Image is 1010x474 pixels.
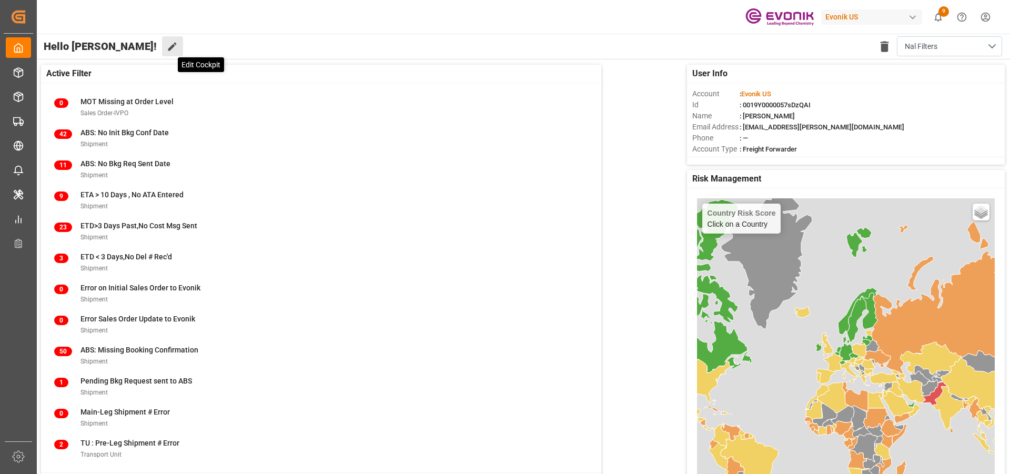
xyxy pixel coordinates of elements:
button: show 9 new notifications [926,5,950,29]
img: Evonik-brand-mark-Deep-Purple-RGB.jpeg_1700498283.jpeg [745,8,814,26]
a: 2TU : Pre-Leg Shipment # ErrorTransport Unit [54,438,588,460]
span: Account [692,88,740,99]
a: 0Error on Initial Sales Order to EvonikShipment [54,283,588,305]
span: 11 [54,160,72,170]
a: 23ETD>3 Days Past,No Cost Msg SentShipment [54,220,588,243]
span: ETD < 3 Days,No Del # Rec'd [80,253,172,261]
span: Nal Filters [905,41,937,52]
span: MOT Missing at Order Level [80,97,174,106]
span: Error on Initial Sales Order to Evonik [80,284,200,292]
span: Shipment [80,203,108,210]
span: Sales Order-IVPO [80,109,128,117]
span: Phone [692,133,740,144]
span: ABS: No Bkg Req Sent Date [80,159,170,168]
a: 0Error Sales Order Update to EvonikShipment [54,314,588,336]
span: : 0019Y0000057sDzQAI [740,101,811,109]
span: 42 [54,129,72,139]
span: Shipment [80,420,108,427]
button: open menu [897,36,1002,56]
a: 50ABS: Missing Booking ConfirmationShipment [54,345,588,367]
span: Shipment [80,296,108,303]
span: : [740,90,771,98]
h4: Country Risk Score [708,209,776,217]
a: 0Main-Leg Shipment # ErrorShipment [54,407,588,429]
a: 1Pending Bkg Request sent to ABSShipment [54,376,588,398]
span: TU : Pre-Leg Shipment # Error [80,439,179,447]
span: 3 [54,254,68,263]
span: Shipment [80,358,108,365]
span: Active Filter [46,67,92,80]
span: Name [692,110,740,122]
a: 42ABS: No Init Bkg Conf DateShipment [54,127,588,149]
span: 23 [54,223,72,232]
span: Shipment [80,327,108,334]
span: Risk Management [692,173,761,185]
span: Shipment [80,172,108,179]
span: 0 [54,316,68,325]
span: 9 [938,6,949,17]
span: Evonik US [741,90,771,98]
span: ETA > 10 Days , No ATA Entered [80,190,184,199]
span: Id [692,99,740,110]
a: 3ETD < 3 Days,No Del # Rec'dShipment [54,251,588,274]
span: 50 [54,347,72,356]
span: 1 [54,378,68,387]
span: 0 [54,98,68,108]
span: Error Sales Order Update to Evonik [80,315,195,323]
span: ABS: Missing Booking Confirmation [80,346,198,354]
span: : [PERSON_NAME] [740,112,795,120]
span: User Info [692,67,728,80]
span: : Freight Forwarder [740,145,797,153]
a: 9ETA > 10 Days , No ATA EnteredShipment [54,189,588,211]
span: Main-Leg Shipment # Error [80,408,170,416]
span: Shipment [80,234,108,241]
button: Help Center [950,5,974,29]
span: ABS: No Init Bkg Conf Date [80,128,169,137]
span: Shipment [80,265,108,272]
span: Transport Unit [80,451,122,458]
div: Click on a Country [708,209,776,228]
span: 9 [54,191,68,201]
span: Hello [PERSON_NAME]! [44,36,157,56]
div: Evonik US [821,9,922,25]
a: 0MOT Missing at Order LevelSales Order-IVPO [54,96,588,118]
span: Email Address [692,122,740,133]
a: Layers [973,204,989,220]
span: : [EMAIL_ADDRESS][PERSON_NAME][DOMAIN_NAME] [740,123,904,131]
span: Pending Bkg Request sent to ABS [80,377,192,385]
span: 2 [54,440,68,449]
span: : — [740,134,748,142]
span: Shipment [80,389,108,396]
a: 11ABS: No Bkg Req Sent DateShipment [54,158,588,180]
span: 0 [54,285,68,294]
span: Account Type [692,144,740,155]
span: 0 [54,409,68,418]
span: ETD>3 Days Past,No Cost Msg Sent [80,221,197,230]
span: Shipment [80,140,108,148]
button: Evonik US [821,7,926,27]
